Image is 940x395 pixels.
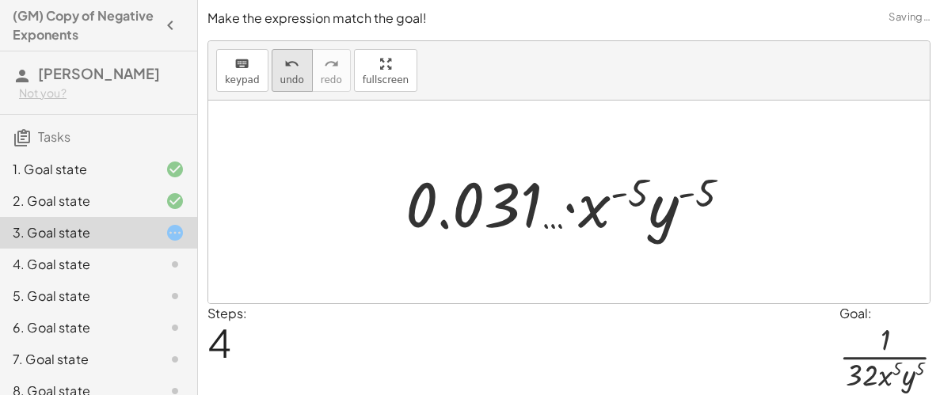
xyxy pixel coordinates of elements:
span: Tasks [38,128,70,145]
i: Task not started. [166,255,185,274]
button: keyboardkeypad [216,49,268,92]
i: undo [284,55,299,74]
p: Make the expression match the goal! [207,9,930,28]
i: Task finished and correct. [166,160,185,179]
div: 2. Goal state [13,192,140,211]
div: 4. Goal state [13,255,140,274]
h4: (GM) Copy of Negative Exponents [13,6,156,44]
span: fullscreen [363,74,409,85]
div: 6. Goal state [13,318,140,337]
span: redo [321,74,342,85]
div: Not you? [19,85,185,101]
label: Steps: [207,305,247,321]
span: [PERSON_NAME] [38,64,160,82]
span: keypad [225,74,260,85]
button: redoredo [312,49,351,92]
div: 7. Goal state [13,350,140,369]
i: keyboard [234,55,249,74]
div: Goal: [839,304,930,323]
i: redo [324,55,339,74]
div: 3. Goal state [13,223,140,242]
i: Task not started. [166,287,185,306]
span: Saving… [889,9,930,25]
span: 4 [207,318,231,367]
button: undoundo [272,49,313,92]
button: fullscreen [354,49,417,92]
i: Task not started. [166,350,185,369]
div: 5. Goal state [13,287,140,306]
div: 1. Goal state [13,160,140,179]
i: Task started. [166,223,185,242]
i: Task finished and correct. [166,192,185,211]
span: undo [280,74,304,85]
i: Task not started. [166,318,185,337]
